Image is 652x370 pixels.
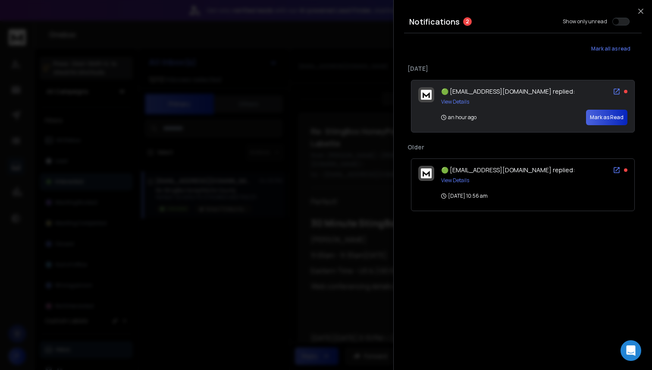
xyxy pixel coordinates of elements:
p: [DATE] [407,64,638,73]
p: [DATE] 10:56 am [441,193,488,199]
span: 2 [463,17,472,26]
button: View Details [441,98,469,105]
button: View Details [441,177,469,184]
button: Mark as Read [586,110,627,125]
div: Open Intercom Messenger [621,340,641,361]
h3: Notifications [409,16,460,28]
button: Mark all as read [580,40,642,57]
span: 🟢 [EMAIL_ADDRESS][DOMAIN_NAME] replied: [441,87,575,95]
p: Older [407,143,638,152]
span: 🟢 [EMAIL_ADDRESS][DOMAIN_NAME] replied: [441,166,575,174]
label: Show only unread [563,18,607,25]
img: logo [421,168,432,178]
p: an hour ago [441,114,476,121]
img: logo [421,90,432,100]
span: Mark all as read [591,45,630,52]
